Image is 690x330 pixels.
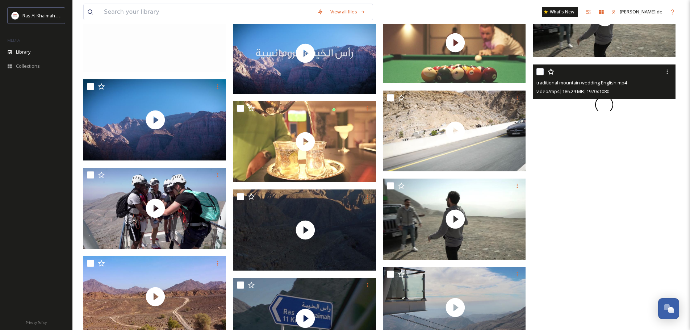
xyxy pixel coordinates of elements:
[7,37,20,43] span: MEDIA
[83,168,227,249] img: thumbnail
[620,8,662,15] span: [PERSON_NAME] de
[327,5,369,19] a: View all files
[233,101,377,182] img: thumbnail
[383,91,527,172] img: thumbnail
[16,49,30,55] span: Library
[608,5,666,19] a: [PERSON_NAME] de
[12,12,19,19] img: Logo_RAKTDA_RGB-01.png
[233,13,377,94] img: thumbnail
[536,79,627,86] span: traditional mountain wedding English.mp4
[536,88,609,95] span: video/mp4 | 186.29 MB | 1920 x 1080
[542,7,578,17] a: What's New
[22,12,125,19] span: Ras Al Khaimah Tourism Development Authority
[100,4,314,20] input: Search your library
[26,320,47,325] span: Privacy Policy
[658,298,679,319] button: Open Chat
[83,79,227,160] img: thumbnail
[26,318,47,326] a: Privacy Policy
[383,179,527,260] img: thumbnail
[233,189,377,271] img: thumbnail
[16,63,40,70] span: Collections
[383,2,527,83] img: thumbnail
